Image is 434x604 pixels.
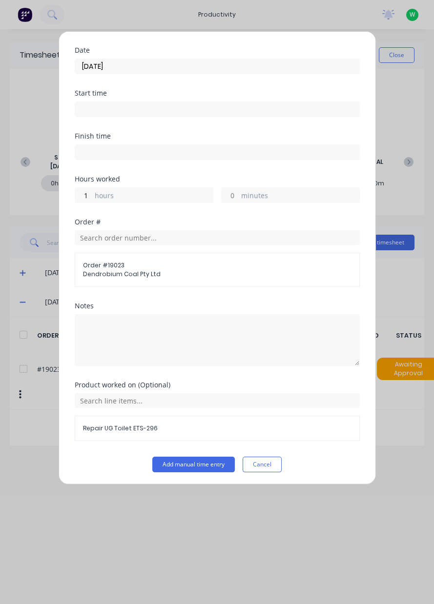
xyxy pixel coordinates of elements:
[83,270,351,279] span: Dendrobium Coal Pty Ltd
[83,261,351,270] span: Order # 19023
[222,188,239,202] input: 0
[75,188,92,202] input: 0
[152,457,235,472] button: Add manual time entry
[75,302,360,309] div: Notes
[75,90,360,97] div: Start time
[75,219,360,225] div: Order #
[95,190,213,202] label: hours
[75,133,360,140] div: Finish time
[75,382,360,388] div: Product worked on (Optional)
[243,457,282,472] button: Cancel
[75,230,360,245] input: Search order number...
[75,176,360,182] div: Hours worked
[75,47,360,54] div: Date
[241,190,359,202] label: minutes
[75,393,360,408] input: Search line items...
[83,424,351,433] span: Repair UG Toilet ETS-296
